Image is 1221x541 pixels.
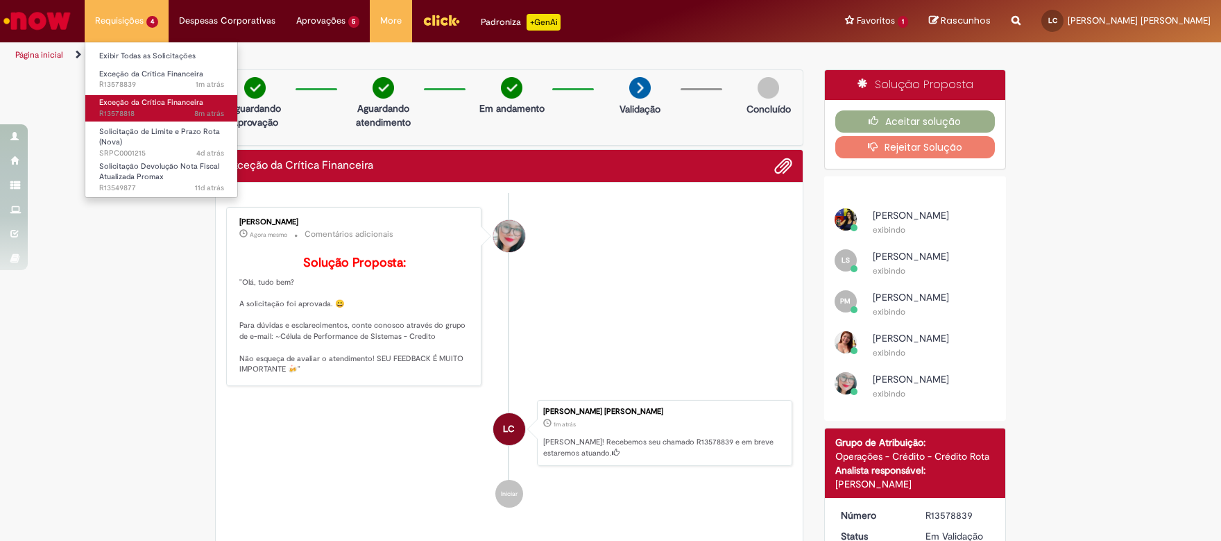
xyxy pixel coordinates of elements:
time: 29/09/2025 18:24:31 [554,420,576,428]
a: Página inicial [15,49,63,60]
span: LS [842,256,850,265]
span: More [380,14,402,28]
div: Padroniza [481,14,561,31]
h2: Exceção da Crítica Financeira Histórico de tíquete [226,160,373,172]
div: Leandro Sturzeneker Costa [493,413,525,445]
p: Concluído [746,102,791,116]
a: Aberto R13578818 : Exceção da Crítica Financeira [85,95,238,121]
time: 19/09/2025 10:30:49 [195,183,224,193]
span: Favoritos [857,14,895,28]
span: LC [1048,16,1057,25]
span: Rascunhos [941,14,991,27]
img: arrow-next.png [629,77,651,99]
dt: Número [830,508,916,522]
time: 29/09/2025 18:17:39 [194,108,224,119]
p: "Olá, tudo bem? A solicitação foi aprovada. 😀 Para dúvidas e esclarecimentos, conte conosco atrav... [239,256,470,375]
ul: Requisições [85,42,238,198]
span: Aprovações [296,14,345,28]
li: Leandro Sturzeneker Costa [226,400,792,467]
p: Aguardando Aprovação [221,101,289,129]
div: [PERSON_NAME] [PERSON_NAME] [543,408,785,416]
span: Exceção da Crítica Financeira [99,97,203,108]
a: Aberto R13578839 : Exceção da Crítica Financeira [85,67,238,92]
span: Solicitação de Limite e Prazo Rota (Nova) [99,126,220,148]
small: exibindo [873,388,905,399]
div: Solução Proposta [825,70,1006,100]
ul: Histórico de tíquete [226,193,792,522]
div: [PERSON_NAME] [239,218,470,226]
div: Analista responsável: [835,463,996,477]
small: exibindo [873,306,905,317]
span: Solicitação Devolução Nota Fiscal Atualizada Promax [99,161,219,183]
span: [PERSON_NAME] [873,332,949,344]
button: Adicionar anexos [774,157,792,175]
span: R13549877 [99,183,224,194]
p: Aguardando atendimento [350,101,417,129]
small: Comentários adicionais [305,228,393,240]
span: 1 [898,16,908,28]
div: Franciele Fernanda Melo dos Santos [493,220,525,252]
p: Em andamento [479,101,545,115]
ul: Trilhas de página [10,42,803,68]
time: 29/09/2025 18:25:41 [250,231,287,239]
small: exibindo [873,265,905,276]
button: Rejeitar Solução [835,136,996,158]
span: PM [840,297,851,306]
img: check-circle-green.png [244,77,266,99]
span: SRPC0001215 [99,148,224,159]
p: +GenAi [527,14,561,31]
button: Aceitar solução [835,110,996,133]
div: Operações - Crédito - Crédito Rota [835,449,996,463]
small: exibindo [873,347,905,358]
div: [PERSON_NAME] [835,477,996,491]
a: Rascunhos [929,15,991,28]
span: Requisições [95,14,144,28]
span: Despesas Corporativas [179,14,275,28]
span: 1m atrás [554,420,576,428]
img: check-circle-green.png [501,77,522,99]
b: Solução Proposta: [303,255,406,271]
a: Exibir Todas as Solicitações [85,49,238,64]
span: 4d atrás [196,148,224,158]
span: Agora mesmo [250,231,287,239]
span: Exceção da Crítica Financeira [99,69,203,79]
img: ServiceNow [1,7,73,35]
img: check-circle-green.png [373,77,394,99]
span: 8m atrás [194,108,224,119]
span: R13578818 [99,108,224,119]
a: Aberto SRPC0001215 : Solicitação de Limite e Prazo Rota (Nova) [85,124,238,154]
time: 26/09/2025 08:29:14 [196,148,224,158]
time: 29/09/2025 18:24:32 [196,79,224,90]
p: Validação [620,102,660,116]
span: [PERSON_NAME] [873,250,949,263]
img: img-circle-grey.png [758,77,779,99]
span: 11d atrás [195,183,224,193]
div: Grupo de Atribuição: [835,435,996,449]
span: [PERSON_NAME] [873,209,949,222]
img: click_logo_yellow_360x200.png [422,10,460,31]
a: Aberto R13549877 : Solicitação Devolução Nota Fiscal Atualizada Promax [85,159,238,189]
span: 4 [146,16,158,28]
div: R13578839 [925,508,990,522]
span: [PERSON_NAME] [873,373,949,385]
span: LC [503,413,515,446]
span: 5 [348,16,360,28]
p: [PERSON_NAME]! Recebemos seu chamado R13578839 e em breve estaremos atuando. [543,437,785,458]
span: [PERSON_NAME] [PERSON_NAME] [1068,15,1211,26]
span: R13578839 [99,79,224,90]
span: 1m atrás [196,79,224,90]
span: [PERSON_NAME] [873,291,949,303]
small: exibindo [873,224,905,235]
